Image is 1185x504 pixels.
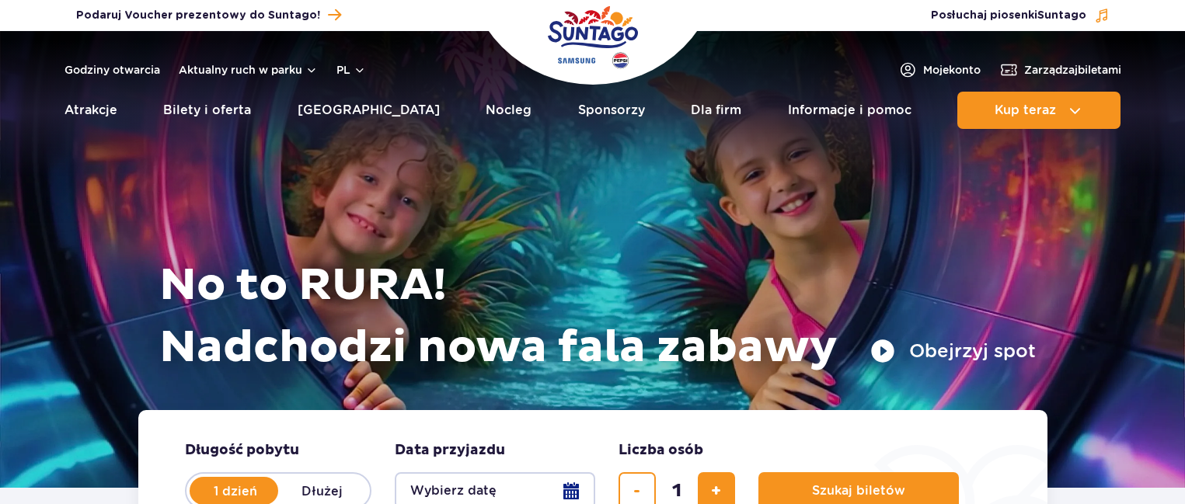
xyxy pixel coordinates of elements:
[336,62,366,78] button: pl
[999,61,1121,79] a: Zarządzajbiletami
[1024,62,1121,78] span: Zarządzaj biletami
[931,8,1110,23] button: Posłuchaj piosenkiSuntago
[185,441,299,460] span: Długość pobytu
[76,8,320,23] span: Podaruj Voucher prezentowy do Suntago!
[76,5,341,26] a: Podaruj Voucher prezentowy do Suntago!
[163,92,251,129] a: Bilety i oferta
[898,61,981,79] a: Mojekonto
[691,92,741,129] a: Dla firm
[995,103,1056,117] span: Kup teraz
[923,62,981,78] span: Moje konto
[298,92,440,129] a: [GEOGRAPHIC_DATA]
[64,62,160,78] a: Godziny otwarcia
[619,441,703,460] span: Liczba osób
[578,92,645,129] a: Sponsorzy
[870,339,1036,363] button: Obejrzyj spot
[395,441,505,460] span: Data przyjazdu
[1037,10,1086,21] span: Suntago
[812,484,905,498] span: Szukaj biletów
[159,255,1036,379] h1: No to RURA! Nadchodzi nowa fala zabawy
[931,8,1086,23] span: Posłuchaj piosenki
[64,92,117,129] a: Atrakcje
[179,64,318,76] button: Aktualny ruch w parku
[486,92,532,129] a: Nocleg
[957,92,1121,129] button: Kup teraz
[788,92,911,129] a: Informacje i pomoc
